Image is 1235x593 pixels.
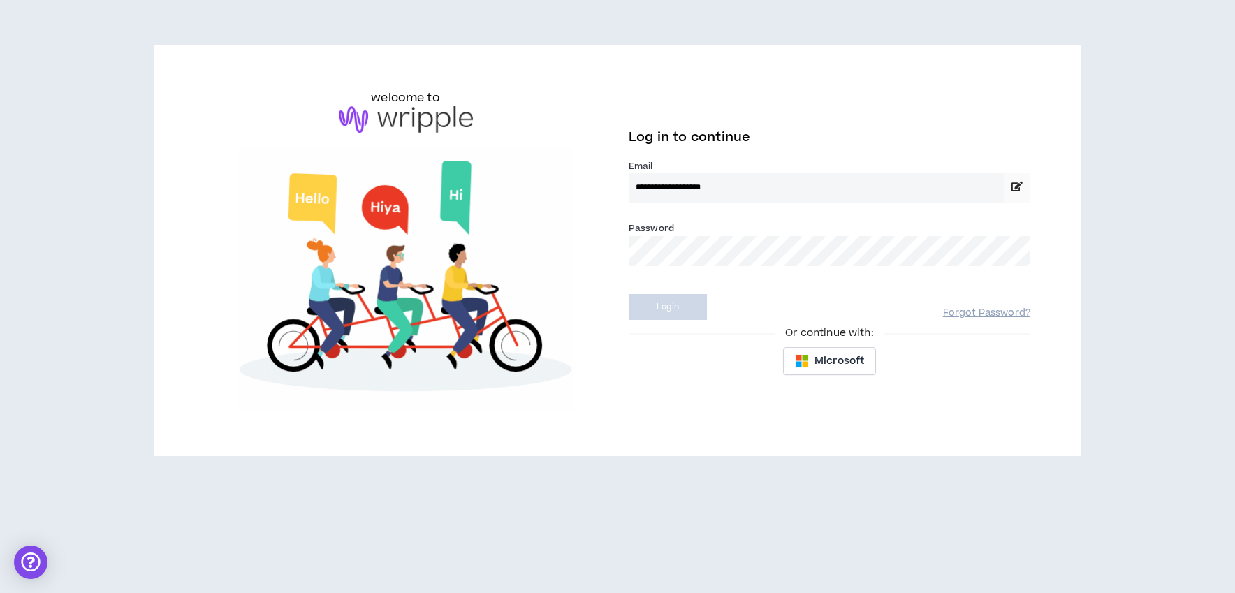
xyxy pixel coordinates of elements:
div: Open Intercom Messenger [14,546,47,579]
span: Microsoft [814,353,864,369]
label: Password [629,222,674,235]
h6: welcome to [371,89,440,106]
span: Log in to continue [629,129,750,146]
a: Forgot Password? [943,307,1030,320]
img: logo-brand.png [339,106,473,133]
label: Email [629,160,1030,173]
button: Microsoft [783,347,876,375]
img: Welcome to Wripple [205,147,606,411]
span: Or continue with: [775,325,883,341]
button: Login [629,294,707,320]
